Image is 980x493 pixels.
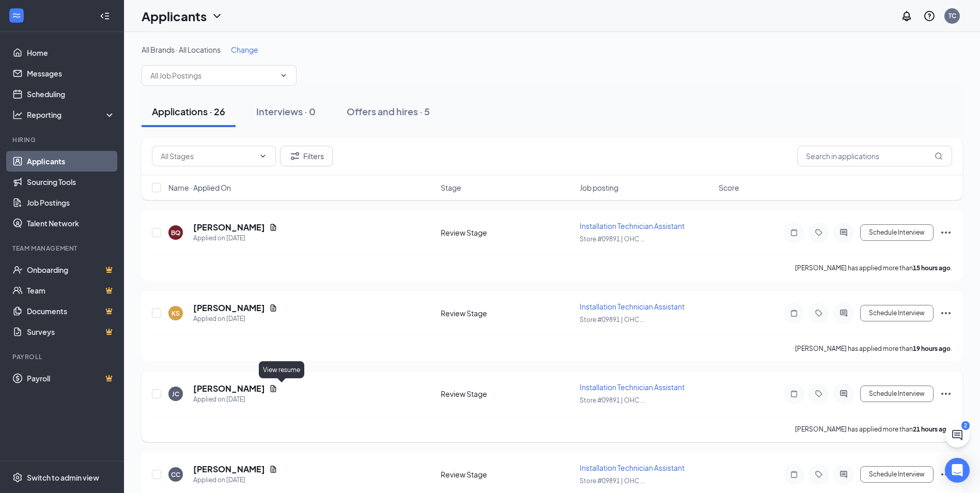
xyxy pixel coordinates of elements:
[935,152,943,160] svg: MagnifyingGlass
[441,389,573,399] div: Review Stage
[12,135,113,144] div: Hiring
[289,150,301,162] svg: Filter
[269,465,277,473] svg: Document
[269,304,277,312] svg: Document
[837,309,850,317] svg: ActiveChat
[27,110,116,120] div: Reporting
[12,352,113,361] div: Payroll
[788,228,800,237] svg: Note
[860,386,934,402] button: Schedule Interview
[161,150,255,162] input: All Stages
[211,10,223,22] svg: ChevronDown
[788,309,800,317] svg: Note
[860,305,934,321] button: Schedule Interview
[940,307,952,319] svg: Ellipses
[27,151,115,172] a: Applicants
[837,390,850,398] svg: ActiveChat
[795,344,952,353] p: [PERSON_NAME] has applied more than .
[12,244,113,253] div: Team Management
[150,70,275,81] input: All Job Postings
[580,382,685,392] span: Installation Technician Assistant
[940,226,952,239] svg: Ellipses
[259,361,304,378] div: View resume
[860,466,934,483] button: Schedule Interview
[27,192,115,213] a: Job Postings
[27,42,115,63] a: Home
[12,472,23,483] svg: Settings
[256,105,316,118] div: Interviews · 0
[193,302,265,314] h5: [PERSON_NAME]
[813,390,825,398] svg: Tag
[913,345,951,352] b: 19 hours ago
[441,308,573,318] div: Review Stage
[940,388,952,400] svg: Ellipses
[279,71,288,80] svg: ChevronDown
[813,309,825,317] svg: Tag
[269,384,277,393] svg: Document
[193,314,277,324] div: Applied on [DATE]
[441,227,573,238] div: Review Stage
[142,45,221,54] span: All Brands · All Locations
[580,221,685,230] span: Installation Technician Assistant
[347,105,430,118] div: Offers and hires · 5
[580,316,645,323] span: Store #09891 | OHC ...
[900,10,913,22] svg: Notifications
[280,146,333,166] button: Filter Filters
[12,110,23,120] svg: Analysis
[951,429,963,441] svg: ChatActive
[948,11,956,20] div: TC
[27,301,115,321] a: DocumentsCrown
[441,469,573,480] div: Review Stage
[152,105,225,118] div: Applications · 26
[27,472,99,483] div: Switch to admin view
[171,228,181,237] div: BQ
[27,280,115,301] a: TeamCrown
[945,423,970,448] button: ChatActive
[27,84,115,104] a: Scheduling
[797,146,952,166] input: Search in applications
[27,172,115,192] a: Sourcing Tools
[27,213,115,234] a: Talent Network
[580,396,645,404] span: Store #09891 | OHC ...
[795,264,952,272] p: [PERSON_NAME] has applied more than .
[788,470,800,479] svg: Note
[580,463,685,472] span: Installation Technician Assistant
[913,264,951,272] b: 15 hours ago
[168,182,231,193] span: Name · Applied On
[945,458,970,483] div: Open Intercom Messenger
[27,259,115,280] a: OnboardingCrown
[813,470,825,479] svg: Tag
[837,228,850,237] svg: ActiveChat
[172,390,179,398] div: JC
[913,425,951,433] b: 21 hours ago
[441,182,461,193] span: Stage
[193,233,277,243] div: Applied on [DATE]
[27,321,115,342] a: SurveysCrown
[172,309,180,318] div: KS
[193,222,265,233] h5: [PERSON_NAME]
[11,10,22,21] svg: WorkstreamLogo
[231,45,258,54] span: Change
[580,302,685,311] span: Installation Technician Assistant
[100,11,110,21] svg: Collapse
[193,394,277,405] div: Applied on [DATE]
[813,228,825,237] svg: Tag
[171,470,180,479] div: CC
[27,368,115,389] a: PayrollCrown
[259,152,267,160] svg: ChevronDown
[142,7,207,25] h1: Applicants
[580,235,645,243] span: Store #09891 | OHC ...
[860,224,934,241] button: Schedule Interview
[193,383,265,394] h5: [PERSON_NAME]
[837,470,850,479] svg: ActiveChat
[193,464,265,475] h5: [PERSON_NAME]
[788,390,800,398] svg: Note
[269,223,277,232] svg: Document
[27,63,115,84] a: Messages
[580,477,645,485] span: Store #09891 | OHC ...
[923,10,936,22] svg: QuestionInfo
[580,182,618,193] span: Job posting
[193,475,277,485] div: Applied on [DATE]
[961,421,970,430] div: 2
[795,425,952,434] p: [PERSON_NAME] has applied more than .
